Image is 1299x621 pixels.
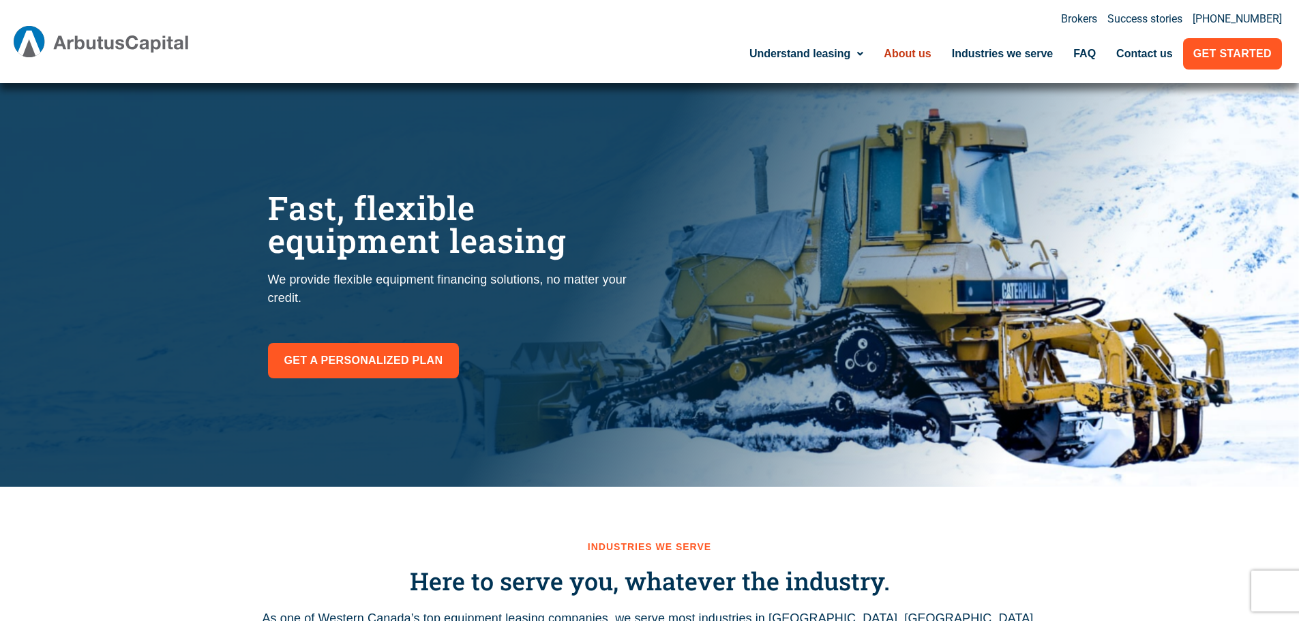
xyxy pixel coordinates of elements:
a: Contact us [1106,38,1183,70]
a: [PHONE_NUMBER] [1193,14,1282,25]
a: Get Started [1183,38,1282,70]
p: We provide flexible equipment financing solutions, no matter your credit. [268,271,636,307]
a: FAQ [1063,38,1106,70]
a: Industries we serve [942,38,1064,70]
h1: Fast, flexible equipment leasing​ [268,192,636,257]
a: Brokers [1061,14,1097,25]
h2: Industries we serve [261,541,1039,553]
a: Get a personalized plan [268,343,460,378]
span: Get a personalized plan [284,351,443,370]
a: Success stories [1107,14,1182,25]
h3: Here to serve you, whatever the industry. [261,566,1039,596]
a: Understand leasing [739,38,874,70]
a: About us [874,38,941,70]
